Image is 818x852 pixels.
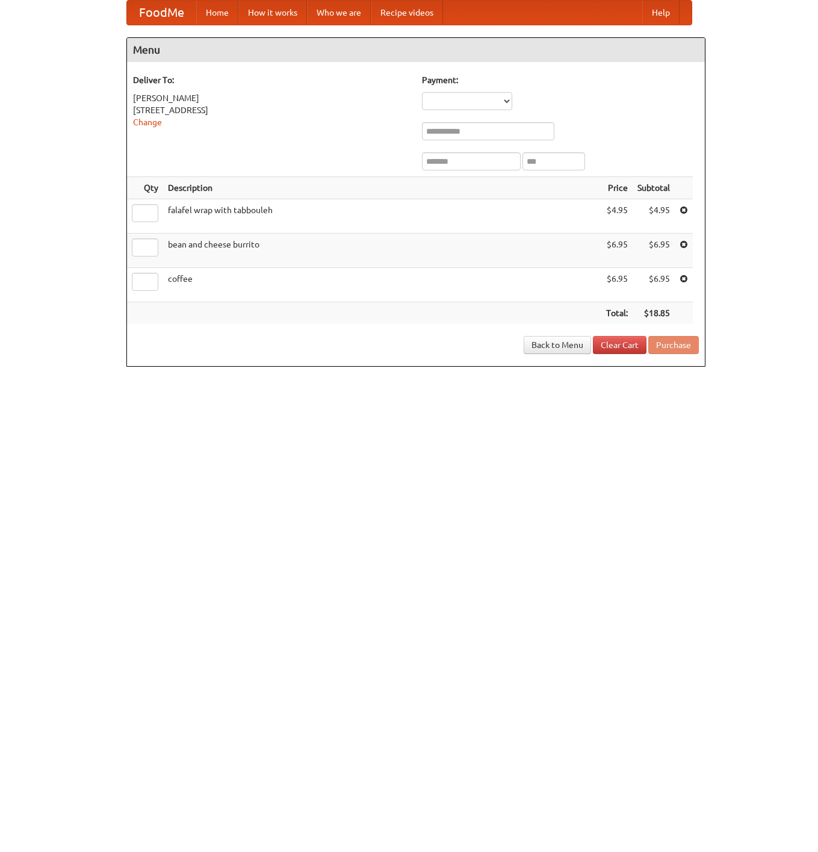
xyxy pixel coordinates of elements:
[648,336,699,354] button: Purchase
[163,177,601,199] th: Description
[163,268,601,302] td: coffee
[307,1,371,25] a: Who we are
[127,1,196,25] a: FoodMe
[422,74,699,86] h5: Payment:
[127,38,705,62] h4: Menu
[633,268,675,302] td: $6.95
[238,1,307,25] a: How it works
[127,177,163,199] th: Qty
[133,92,410,104] div: [PERSON_NAME]
[633,199,675,234] td: $4.95
[642,1,680,25] a: Help
[371,1,443,25] a: Recipe videos
[163,234,601,268] td: bean and cheese burrito
[524,336,591,354] a: Back to Menu
[133,74,410,86] h5: Deliver To:
[633,177,675,199] th: Subtotal
[633,234,675,268] td: $6.95
[163,199,601,234] td: falafel wrap with tabbouleh
[593,336,646,354] a: Clear Cart
[601,302,633,325] th: Total:
[601,268,633,302] td: $6.95
[133,104,410,116] div: [STREET_ADDRESS]
[133,117,162,127] a: Change
[601,234,633,268] td: $6.95
[601,199,633,234] td: $4.95
[601,177,633,199] th: Price
[633,302,675,325] th: $18.85
[196,1,238,25] a: Home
